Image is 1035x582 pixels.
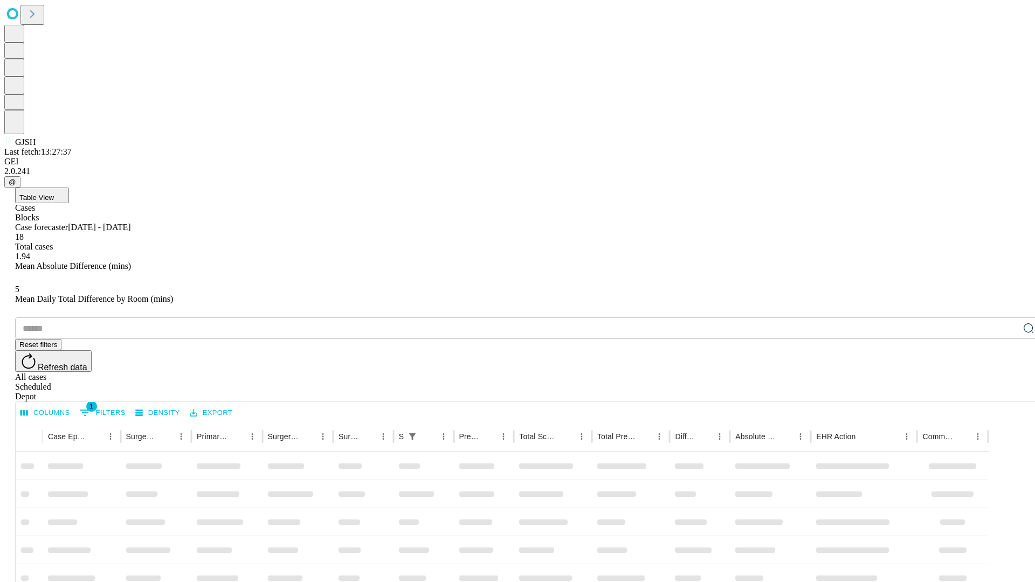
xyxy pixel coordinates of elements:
button: Reset filters [15,339,61,350]
span: Mean Absolute Difference (mins) [15,261,131,271]
span: Table View [19,193,54,202]
div: Total Scheduled Duration [519,432,558,441]
span: 18 [15,232,24,241]
button: Sort [778,429,793,444]
span: Reset filters [19,341,57,349]
div: Primary Service [197,432,228,441]
button: Sort [88,429,103,444]
button: Show filters [405,429,420,444]
button: Menu [376,429,391,444]
div: 1 active filter [405,429,420,444]
div: Case Epic Id [48,432,87,441]
button: Sort [637,429,652,444]
span: 5 [15,285,19,294]
button: Density [133,405,183,421]
button: Sort [361,429,376,444]
button: Menu [970,429,985,444]
button: Menu [174,429,189,444]
button: Sort [481,429,496,444]
button: Sort [559,429,574,444]
button: Select columns [18,405,73,421]
button: Menu [899,429,914,444]
button: Sort [158,429,174,444]
span: Refresh data [38,363,87,372]
span: [DATE] - [DATE] [68,223,130,232]
div: EHR Action [816,432,855,441]
button: Table View [15,188,69,203]
button: Menu [574,429,589,444]
button: Menu [652,429,667,444]
span: 1.94 [15,252,30,261]
button: Sort [300,429,315,444]
button: Menu [793,429,808,444]
span: Total cases [15,242,53,251]
button: Sort [857,429,872,444]
span: @ [9,178,16,186]
span: GJSH [15,137,36,147]
div: Surgery Name [268,432,299,441]
button: Menu [712,429,727,444]
button: Sort [230,429,245,444]
button: @ [4,176,20,188]
div: Difference [675,432,696,441]
button: Menu [496,429,511,444]
button: Sort [697,429,712,444]
button: Show filters [77,404,128,421]
div: Surgery Date [339,432,360,441]
div: Absolute Difference [735,432,777,441]
button: Menu [103,429,118,444]
button: Menu [436,429,451,444]
span: Case forecaster [15,223,68,232]
div: Predicted In Room Duration [459,432,480,441]
button: Sort [955,429,970,444]
button: Sort [421,429,436,444]
button: Menu [315,429,330,444]
span: Last fetch: 13:27:37 [4,147,72,156]
div: Scheduled In Room Duration [399,432,404,441]
div: Surgeon Name [126,432,157,441]
span: Mean Daily Total Difference by Room (mins) [15,294,173,303]
div: GEI [4,157,1031,167]
button: Refresh data [15,350,92,372]
div: 2.0.241 [4,167,1031,176]
div: Total Predicted Duration [597,432,636,441]
button: Menu [245,429,260,444]
span: 1 [86,401,97,412]
button: Export [187,405,235,421]
div: Comments [922,432,954,441]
